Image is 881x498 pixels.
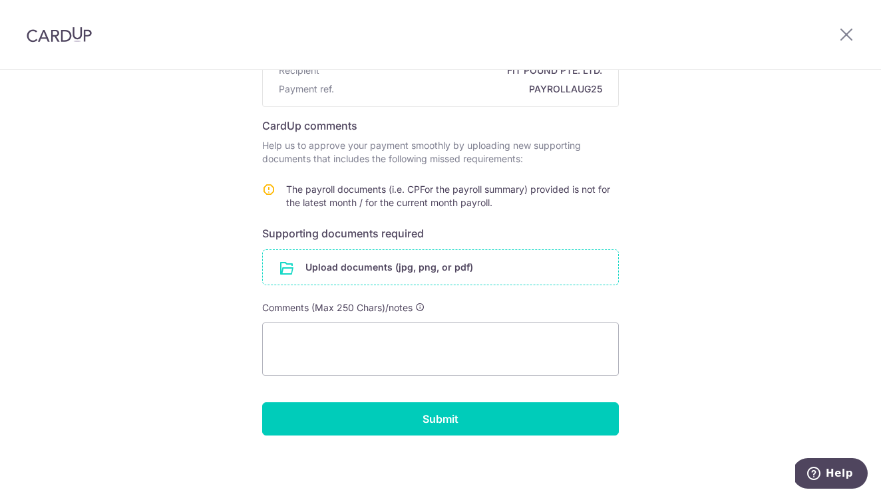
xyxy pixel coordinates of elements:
span: Payment ref. [279,82,334,96]
span: FIT POUND PTE. LTD. [325,64,602,77]
h6: Supporting documents required [262,225,619,241]
h6: CardUp comments [262,118,619,134]
iframe: Opens a widget where you can find more information [795,458,868,491]
span: PAYROLLAUG25 [339,82,602,96]
span: Recipient [279,64,319,77]
p: Help us to approve your payment smoothly by uploading new supporting documents that includes the ... [262,139,619,166]
img: CardUp [27,27,92,43]
div: Upload documents (jpg, png, or pdf) [262,249,619,285]
span: The payroll documents (i.e. CPFor the payroll summary) provided is not for the latest month / for... [286,184,610,208]
input: Submit [262,402,619,436]
span: Comments (Max 250 Chars)/notes [262,302,413,313]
